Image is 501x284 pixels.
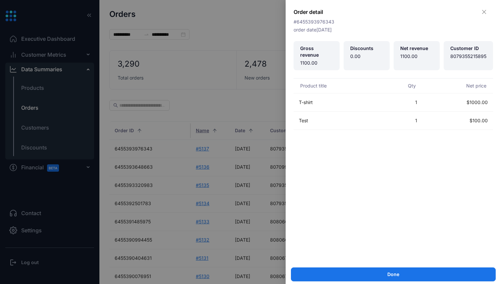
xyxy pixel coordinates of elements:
[422,112,493,130] td: $100.00
[294,79,377,93] th: Product title
[387,271,399,278] span: Done
[377,79,422,93] th: Qty
[400,45,433,52] span: Net revenue
[294,112,377,130] td: Test
[450,53,486,60] span: 8079355215895
[400,53,433,60] span: 1100.00
[294,19,493,25] span: # 6455393976343
[294,93,377,112] td: T-shirt
[300,60,333,66] span: 1100.00
[377,112,422,130] td: 1
[478,8,490,16] button: Close
[294,8,478,16] div: Order detail
[294,27,493,33] div: order date
[422,79,493,93] th: Net price
[300,45,333,58] span: Gross revenue
[422,93,493,112] td: $1000.00
[291,267,496,281] button: Done
[450,45,486,52] span: Customer ID
[481,9,487,15] span: close
[350,45,383,52] span: Discounts
[377,93,422,112] td: 1
[316,27,332,32] span: [DATE]
[350,53,383,60] span: 0.00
